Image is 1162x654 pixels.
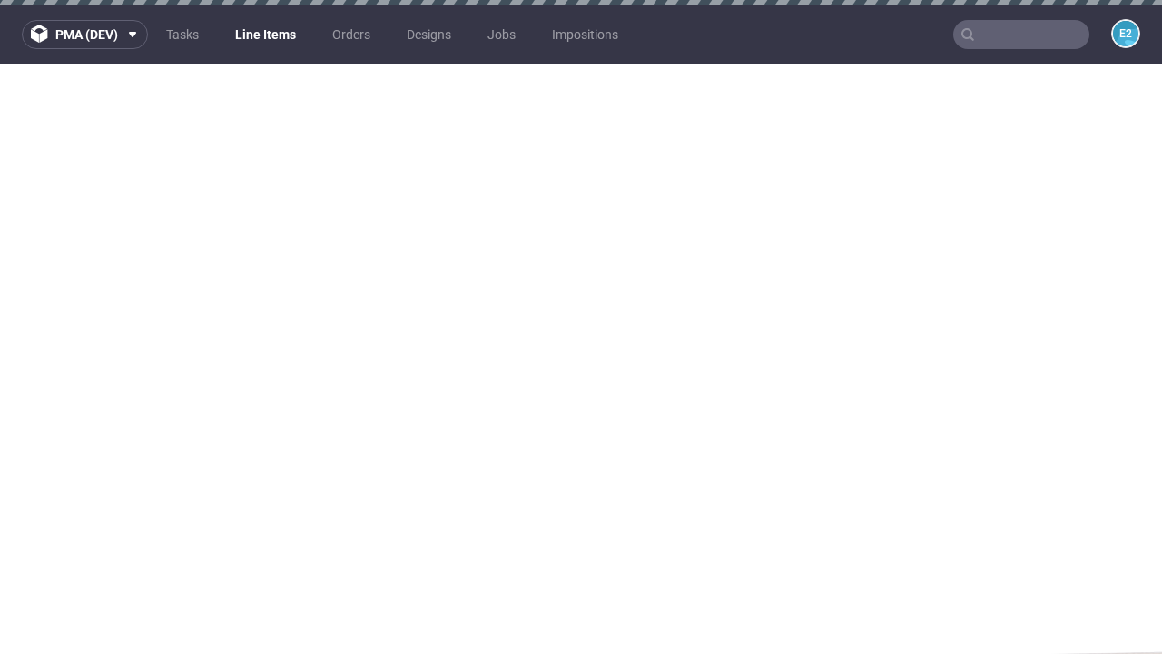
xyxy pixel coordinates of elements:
[55,28,118,41] span: pma (dev)
[22,20,148,49] button: pma (dev)
[155,20,210,49] a: Tasks
[541,20,629,49] a: Impositions
[321,20,381,49] a: Orders
[396,20,462,49] a: Designs
[477,20,527,49] a: Jobs
[1113,21,1138,46] figcaption: e2
[224,20,307,49] a: Line Items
